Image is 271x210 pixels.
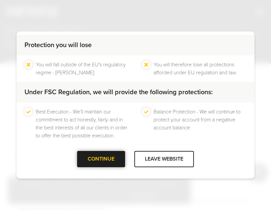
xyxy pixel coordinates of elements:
li: You will therefore lose all protections afforded under EU regulation and law. [154,61,247,77]
div: LEAVE WEBSITE [134,151,194,167]
li: You will fall outside of the EU's regulatory regime - [PERSON_NAME]. [36,61,129,77]
strong: Protection you will lose [24,41,92,49]
li: Balance Protection - We will continue to protect your account from a negative account balance. [154,108,247,140]
strong: Under FSC Regulation, we will provide the following protections: [24,88,213,96]
li: Best Execution - We’ll maintain our commitment to act honestly, fairly and in the best interests ... [36,108,129,140]
div: CONTINUE [77,151,125,167]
